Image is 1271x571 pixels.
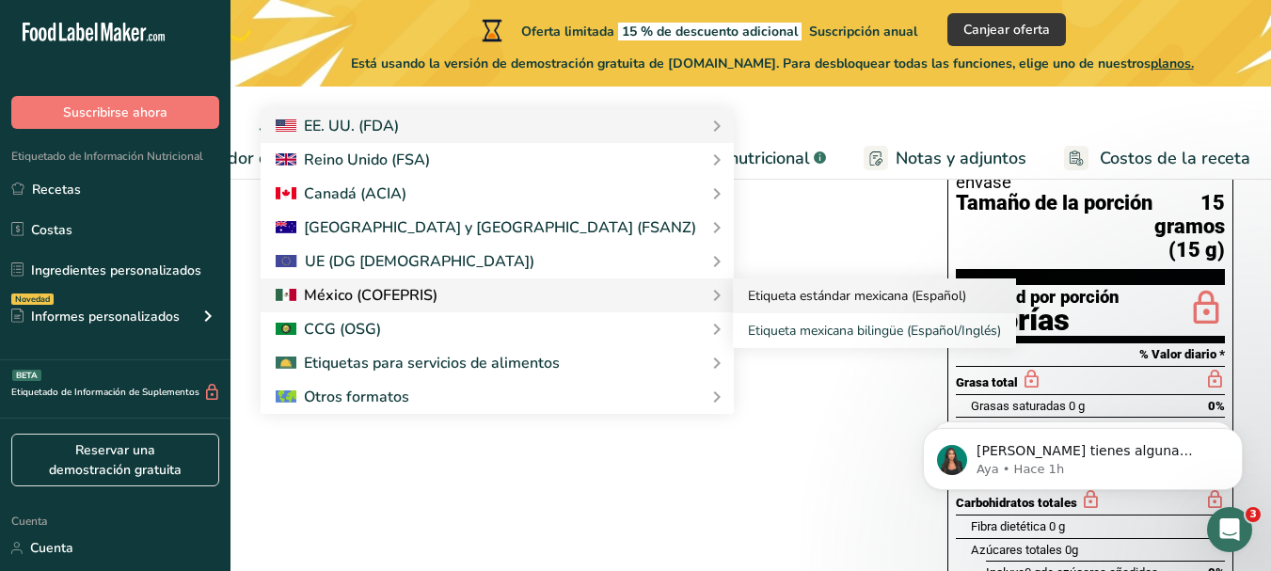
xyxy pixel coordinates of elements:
[146,14,235,34] font: Mensajes
[1064,137,1250,180] a: Costos de la receta
[180,295,187,310] font: •
[94,398,188,473] button: Mensajes
[304,285,437,306] font: México (COFEPRIS)
[95,352,252,367] font: Envíanos un mensaje
[305,251,534,272] font: UE (DG [DEMOGRAPHIC_DATA])
[214,444,255,459] font: Ayuda
[180,226,187,241] font: •
[22,205,59,243] img: Imagen de perfil de Aya
[1139,347,1225,361] font: % Valor diario *
[896,147,1026,169] font: Notas y adjuntos
[131,137,341,180] a: Elaborador de recetas
[22,275,59,312] img: Imagen de perfil de Aya
[188,226,266,241] font: Hace 1 mes
[1049,519,1065,533] font: 0 g
[261,103,438,134] font: jalea de pitahaya
[11,386,199,399] font: Etiquetado de Información de Suplementos
[304,217,696,238] font: [GEOGRAPHIC_DATA] y [GEOGRAPHIC_DATA] (FSANZ)
[67,67,812,82] font: [PERSON_NAME] tienes alguna pregunta no dudes en consultarnos. ¡Estamos aquí para ayudarte! 😊
[11,434,219,486] a: Reservar una demostración gratuita
[67,206,993,221] font: [PERSON_NAME], 👋 ¡Bienvenida a Food Label Maker! ¡Echa un vistazo! Si tienes alguna pregunta, res...
[16,370,38,381] font: BETA
[67,295,176,310] font: [PERSON_NAME]
[1249,508,1257,520] font: 3
[180,87,187,102] font: •
[67,136,222,151] font: Califica la conversación
[304,319,381,340] font: CCG (OSG)
[956,287,1120,308] font: Cantidad por porción
[304,183,406,204] font: Canadá (ACIA)
[188,295,266,310] font: Hace 1 mes
[188,398,282,473] button: Ayuda
[22,66,59,103] img: Imagen de perfil de Aya
[947,13,1066,46] button: Canjear oferta
[63,103,167,121] font: Suscribirse ahora
[282,398,376,473] button: Noticias
[188,156,266,171] font: Hace 1 mes
[809,23,917,40] font: Suscripción anual
[167,147,341,169] font: Elaborador de recetas
[106,444,176,459] font: Mensajes
[31,262,201,279] font: Ingredientes personalizados
[29,444,64,459] font: Inicio
[11,514,47,529] font: Cuenta
[304,150,430,170] font: Reino Unido (FSA)
[31,308,180,325] font: Informes personalizados
[304,353,560,373] font: Etiquetas para servicios de alimentos
[971,543,1062,557] font: Azúcares totales
[351,55,1151,72] font: Está usando la versión de demostración gratuita de [DOMAIN_NAME]. Para desbloquear todas las func...
[956,191,1152,214] font: Tamaño de la porción
[188,87,243,102] font: Hace 1h
[276,323,296,336] img: 2Q==
[1154,191,1225,261] font: 15 gramos (15 g)
[1100,147,1250,169] font: Costos de la receta
[971,519,1046,533] font: Fibra dietética
[303,444,356,459] font: Noticias
[521,23,614,40] font: Oferta limitada
[1207,507,1252,552] iframe: Chat en vivo de Intercom
[67,276,812,291] font: [PERSON_NAME] tienes alguna pregunta no dudes en consultarnos. ¡Estamos aquí para ayudarte! 😊
[67,87,176,102] font: [PERSON_NAME]
[15,293,50,305] font: Novedad
[304,116,399,136] font: EE. UU. (FDA)
[963,21,1050,39] font: Canjear oferta
[622,23,798,40] font: 15 % de descuento adicional
[748,322,1001,340] font: Etiqueta mexicana bilingüe (Español/Inglés)
[956,375,1018,389] font: Grasa total
[80,341,297,378] button: Envíanos un mensaje
[31,221,72,239] font: Costas
[895,389,1271,520] iframe: Mensaje de notificaciones del intercomunicador
[49,441,182,479] font: Reservar una demostración gratuita
[180,156,187,171] font: •
[330,8,364,41] div: Cerrar
[30,539,73,557] font: Cuenta
[864,137,1026,180] a: Notas y adjuntos
[748,287,966,305] font: Etiqueta estándar mexicana (Español)
[11,96,219,129] button: Suscribirse ahora
[67,156,176,171] font: [PERSON_NAME]
[32,181,81,198] font: Recetas
[1151,55,1194,72] font: planos.
[67,226,176,241] font: [PERSON_NAME]
[1065,543,1078,557] font: 0g
[22,135,59,173] img: Imagen de perfil de Rana
[304,387,409,407] font: Otros formatos
[11,149,203,164] font: Etiquetado de Información Nutricional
